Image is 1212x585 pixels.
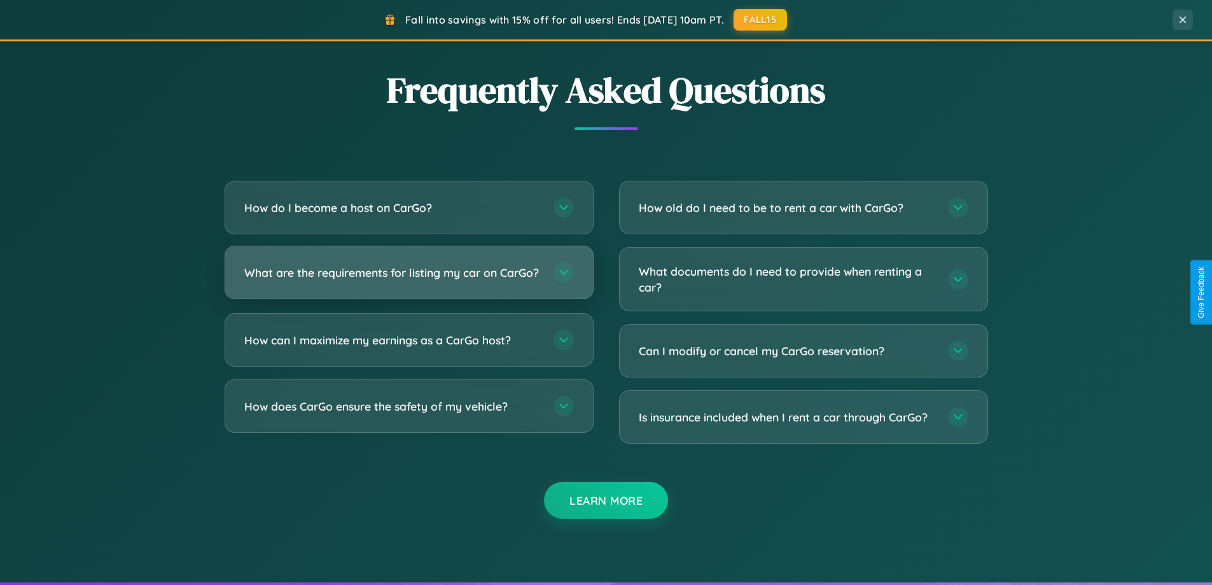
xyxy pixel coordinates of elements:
[405,13,724,26] span: Fall into savings with 15% off for all users! Ends [DATE] 10am PT.
[639,264,935,295] h3: What documents do I need to provide when renting a car?
[639,409,935,425] h3: Is insurance included when I rent a car through CarGo?
[225,66,988,115] h2: Frequently Asked Questions
[244,265,541,281] h3: What are the requirements for listing my car on CarGo?
[734,9,787,31] button: FALL15
[244,332,541,348] h3: How can I maximize my earnings as a CarGo host?
[639,343,935,359] h3: Can I modify or cancel my CarGo reservation?
[244,398,541,414] h3: How does CarGo ensure the safety of my vehicle?
[639,200,935,216] h3: How old do I need to be to rent a car with CarGo?
[1197,267,1206,318] div: Give Feedback
[544,482,668,519] button: Learn More
[244,200,541,216] h3: How do I become a host on CarGo?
